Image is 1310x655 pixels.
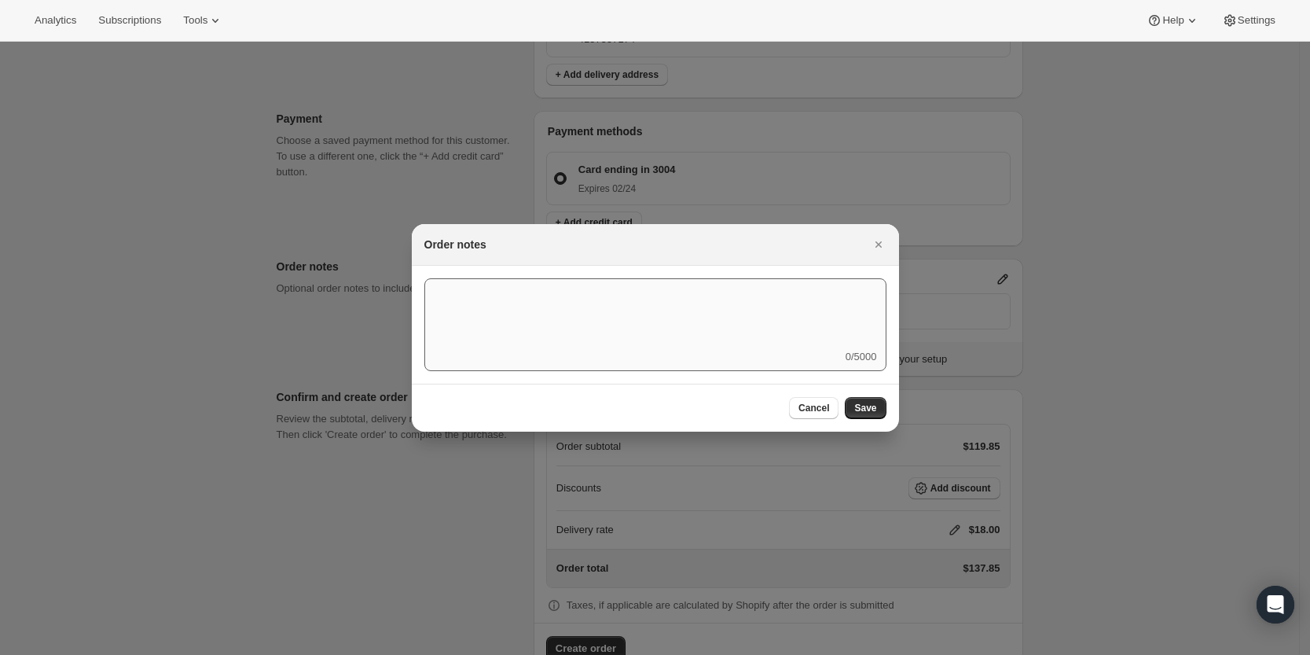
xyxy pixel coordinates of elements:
[789,397,838,419] button: Cancel
[89,9,171,31] button: Subscriptions
[424,237,486,252] h2: Order notes
[25,9,86,31] button: Analytics
[854,402,876,414] span: Save
[98,14,161,27] span: Subscriptions
[1238,14,1275,27] span: Settings
[1137,9,1209,31] button: Help
[845,397,886,419] button: Save
[1257,586,1294,624] div: Open Intercom Messenger
[1162,14,1183,27] span: Help
[183,14,207,27] span: Tools
[1213,9,1285,31] button: Settings
[798,402,829,414] span: Cancel
[868,234,890,256] button: Close
[35,14,76,27] span: Analytics
[174,9,233,31] button: Tools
